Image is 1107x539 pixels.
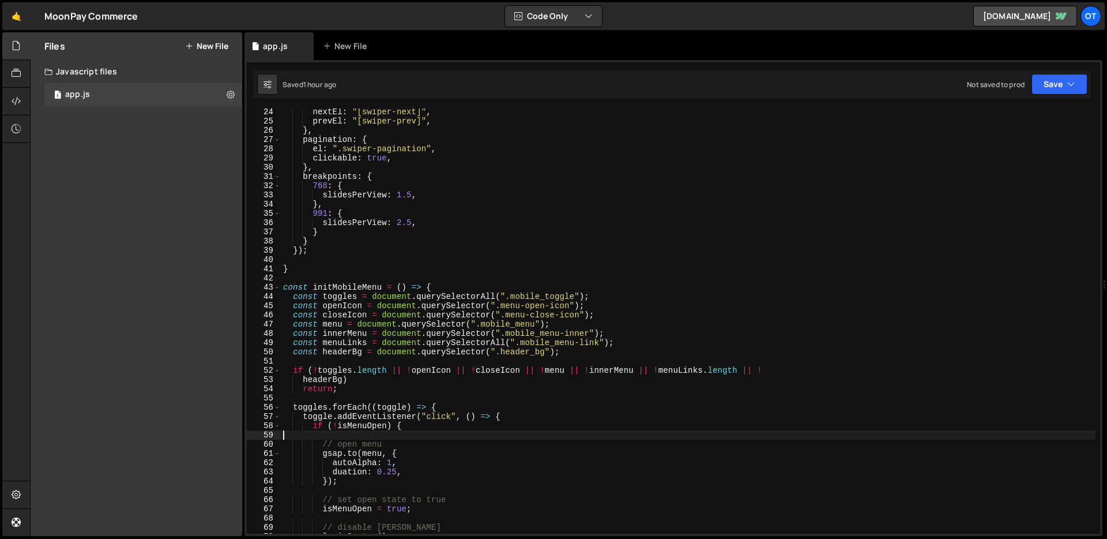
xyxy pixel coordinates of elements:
div: 69 [247,523,281,532]
div: 31 [247,172,281,181]
div: 27 [247,135,281,144]
div: Not saved to prod [967,80,1025,89]
div: 39 [247,246,281,255]
div: 46 [247,310,281,320]
a: 🤙 [2,2,31,30]
div: 42 [247,274,281,283]
div: 43 [247,283,281,292]
div: 61 [247,449,281,458]
div: 36 [247,218,281,227]
div: 25 [247,117,281,126]
div: 37 [247,227,281,237]
div: MoonPay Commerce [44,9,138,23]
div: 64 [247,477,281,486]
div: 60 [247,440,281,449]
div: 35 [247,209,281,218]
div: Javascript files [31,60,242,83]
div: 53 [247,375,281,384]
span: 1 [54,91,61,100]
div: 24 [247,107,281,117]
div: Saved [283,80,336,89]
div: 33 [247,190,281,200]
div: 26 [247,126,281,135]
div: 41 [247,264,281,274]
div: 59 [247,431,281,440]
div: 38 [247,237,281,246]
div: 62 [247,458,281,467]
div: 1 hour ago [303,80,337,89]
div: 51 [247,357,281,366]
button: Code Only [505,6,602,27]
div: 57 [247,412,281,421]
div: 66 [247,495,281,504]
div: 58 [247,421,281,431]
h2: Files [44,40,65,53]
div: 54 [247,384,281,394]
div: 50 [247,347,281,357]
div: 30 [247,163,281,172]
div: 63 [247,467,281,477]
div: 56 [247,403,281,412]
div: 48 [247,329,281,338]
div: 52 [247,366,281,375]
button: New File [185,42,228,51]
div: 28 [247,144,281,154]
div: 32 [247,181,281,190]
a: Ot [1080,6,1101,27]
div: 55 [247,394,281,403]
div: 49 [247,338,281,347]
a: [DOMAIN_NAME] [973,6,1077,27]
div: 40 [247,255,281,264]
div: app.js [263,40,288,52]
div: 67 [247,504,281,514]
div: 17336/48143.js [44,83,242,106]
div: 44 [247,292,281,301]
button: Save [1031,74,1087,95]
div: 34 [247,200,281,209]
div: New File [323,40,371,52]
div: 47 [247,320,281,329]
div: 29 [247,154,281,163]
div: 45 [247,301,281,310]
div: 68 [247,514,281,523]
div: 65 [247,486,281,495]
div: app.js [65,89,90,100]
